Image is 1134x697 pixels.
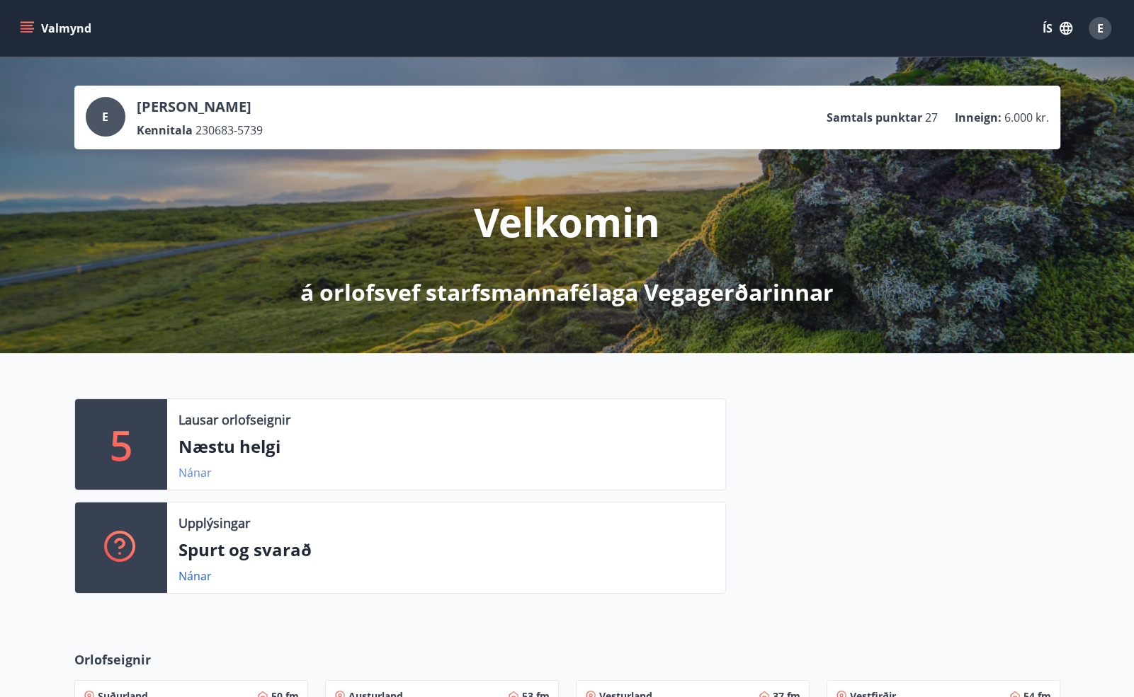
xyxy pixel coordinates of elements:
[102,109,108,125] span: E
[178,568,212,584] a: Nánar
[178,465,212,480] a: Nánar
[1035,16,1080,41] button: ÍS
[178,410,290,429] p: Lausar orlofseignir
[1004,110,1049,125] span: 6.000 kr.
[827,110,922,125] p: Samtals punktar
[955,110,1002,125] p: Inneign :
[137,97,263,117] p: [PERSON_NAME]
[178,514,250,532] p: Upplýsingar
[1083,11,1117,45] button: E
[137,122,193,138] p: Kennitala
[300,277,834,308] p: á orlofsvef starfsmannafélaga Vegagerðarinnar
[178,538,714,562] p: Spurt og svarað
[925,110,938,125] span: 27
[1097,21,1104,36] span: E
[474,195,660,248] p: Velkomin
[74,650,151,669] span: Orlofseignir
[178,434,714,459] p: Næstu helgi
[17,16,97,41] button: menu
[110,417,132,471] p: 5
[195,122,263,138] span: 230683-5739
